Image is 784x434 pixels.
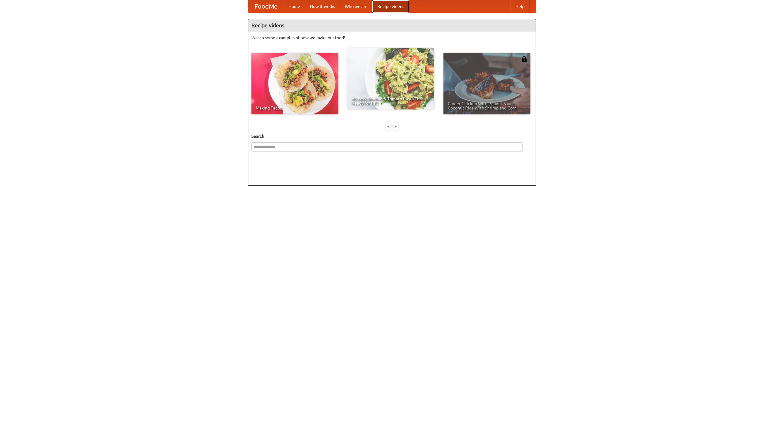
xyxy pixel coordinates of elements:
h4: Recipe videos [248,19,536,32]
img: 483408.png [521,56,527,62]
a: An Easy, Summery Tomato Pasta That's Ready for Fall [347,48,434,109]
a: Help [511,0,530,13]
a: FoodMe [248,0,284,13]
h5: Search [251,133,533,139]
div: « [386,122,391,130]
p: Watch some examples of how we make our food! [251,35,533,41]
div: » [393,122,398,130]
a: How it works [305,0,340,13]
a: Recipe videos [372,0,409,13]
span: An Easy, Summery Tomato Pasta That's Ready for Fall [352,97,430,105]
a: Making Tacos [251,53,338,114]
span: Making Tacos [256,106,334,110]
a: Home [284,0,305,13]
a: Who we are [340,0,372,13]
